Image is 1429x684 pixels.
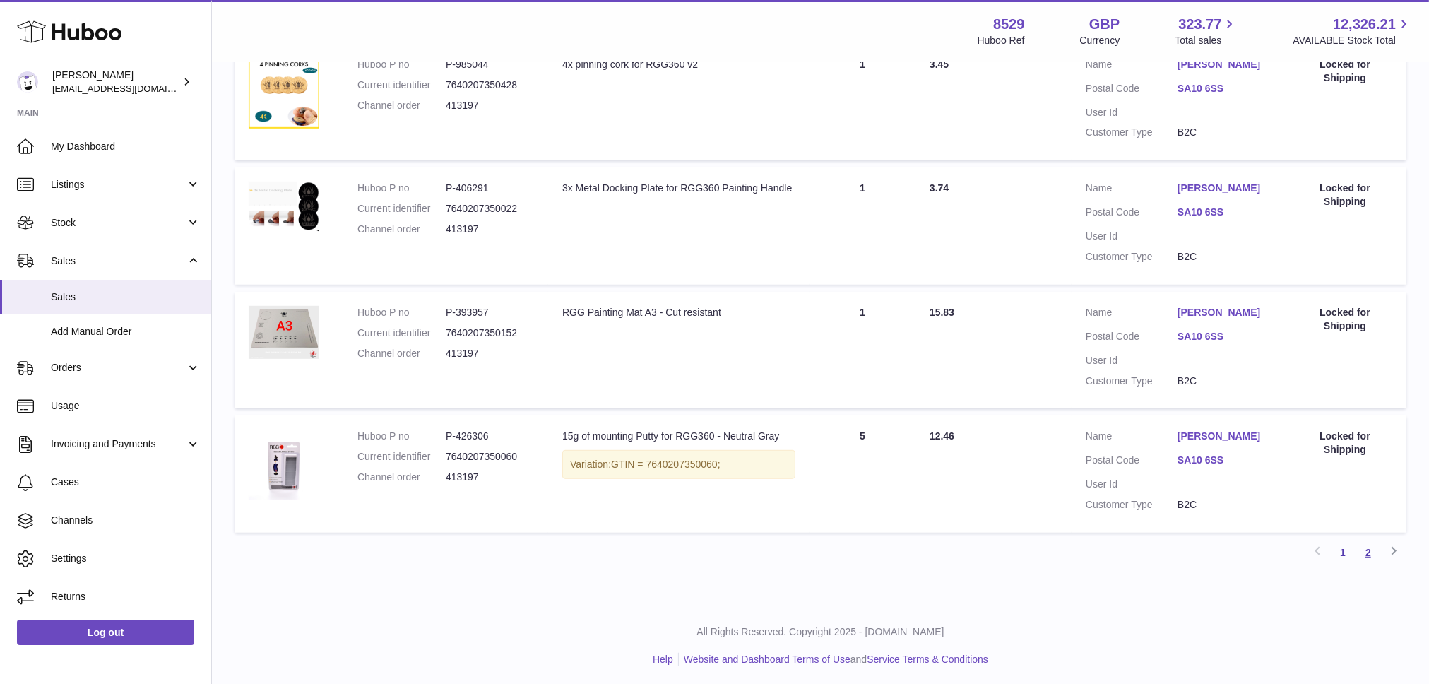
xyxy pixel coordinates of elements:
[993,15,1025,34] strong: 8529
[1086,230,1178,243] dt: User Id
[446,347,534,360] dd: 413197
[51,140,201,153] span: My Dashboard
[446,326,534,340] dd: 7640207350152
[249,306,319,359] img: painting-mat-A3.jpg
[1086,126,1178,139] dt: Customer Type
[51,552,201,565] span: Settings
[810,167,915,285] td: 1
[1086,330,1178,347] dt: Postal Code
[223,625,1418,639] p: All Rights Reserved. Copyright 2025 - [DOMAIN_NAME]
[1089,15,1120,34] strong: GBP
[446,202,534,216] dd: 7640207350022
[51,361,186,375] span: Orders
[446,471,534,484] dd: 413197
[357,58,446,71] dt: Huboo P no
[1175,34,1238,47] span: Total sales
[357,430,446,443] dt: Huboo P no
[1086,250,1178,264] dt: Customer Type
[930,307,954,318] span: 15.83
[1086,478,1178,491] dt: User Id
[1178,250,1269,264] dd: B2C
[446,182,534,195] dd: P-406291
[1086,454,1178,471] dt: Postal Code
[51,476,201,489] span: Cases
[1293,34,1412,47] span: AVAILABLE Stock Total
[810,415,915,533] td: 5
[1330,540,1356,565] a: 1
[1178,206,1269,219] a: SA10 6SS
[357,450,446,464] dt: Current identifier
[51,254,186,268] span: Sales
[357,306,446,319] dt: Huboo P no
[1178,58,1269,71] a: [PERSON_NAME]
[1356,540,1381,565] a: 2
[1086,430,1178,447] dt: Name
[930,59,949,70] span: 3.45
[446,78,534,92] dd: 7640207350428
[1178,82,1269,95] a: SA10 6SS
[562,430,795,443] div: 15g of mounting Putty for RGG360 - Neutral Gray
[446,58,534,71] dd: P-985044
[357,99,446,112] dt: Channel order
[357,471,446,484] dt: Channel order
[446,306,534,319] dd: P-393957
[17,620,194,645] a: Log out
[562,182,795,195] div: 3x Metal Docking Plate for RGG360 Painting Handle
[1086,106,1178,119] dt: User Id
[446,223,534,236] dd: 413197
[1178,182,1269,195] a: [PERSON_NAME]
[1086,375,1178,388] dt: Customer Type
[1086,58,1178,75] dt: Name
[562,306,795,319] div: RGG Painting Mat A3 - Cut resistant
[1086,498,1178,512] dt: Customer Type
[249,58,319,129] img: 4-pinning-corks-add-on.jpg
[51,514,201,527] span: Channels
[446,430,534,443] dd: P-426306
[1298,182,1392,208] div: Locked for Shipping
[867,654,988,665] a: Service Terms & Conditions
[357,347,446,360] dt: Channel order
[249,182,319,238] img: 3xmetalWPHA3paltes.png
[1178,375,1269,388] dd: B2C
[1178,454,1269,467] a: SA10 6SS
[51,216,186,230] span: Stock
[1178,430,1269,443] a: [PERSON_NAME]
[1298,430,1392,456] div: Locked for Shipping
[810,44,915,161] td: 1
[1086,306,1178,323] dt: Name
[562,58,795,71] div: 4x pinning cork for RGG360 v2
[51,437,186,451] span: Invoicing and Payments
[679,653,988,666] li: and
[611,459,721,470] span: GTIN = 7640207350060;
[357,202,446,216] dt: Current identifier
[1086,354,1178,367] dt: User Id
[653,654,673,665] a: Help
[562,450,795,479] div: Variation:
[52,69,179,95] div: [PERSON_NAME]
[249,430,319,500] img: Redgrass-RGG360-mounting-putty-grey-scaled.jpg
[684,654,850,665] a: Website and Dashboard Terms of Use
[1175,15,1238,47] a: 323.77 Total sales
[930,430,954,442] span: 12.46
[1086,206,1178,223] dt: Postal Code
[17,71,38,93] img: admin@redgrass.ch
[52,83,208,94] span: [EMAIL_ADDRESS][DOMAIN_NAME]
[1298,306,1392,333] div: Locked for Shipping
[1086,82,1178,99] dt: Postal Code
[810,292,915,409] td: 1
[1293,15,1412,47] a: 12,326.21 AVAILABLE Stock Total
[357,78,446,92] dt: Current identifier
[1178,306,1269,319] a: [PERSON_NAME]
[978,34,1025,47] div: Huboo Ref
[1178,498,1269,512] dd: B2C
[930,182,949,194] span: 3.74
[357,223,446,236] dt: Channel order
[357,326,446,340] dt: Current identifier
[446,450,534,464] dd: 7640207350060
[1080,34,1120,47] div: Currency
[51,590,201,603] span: Returns
[1298,58,1392,85] div: Locked for Shipping
[51,178,186,191] span: Listings
[1178,330,1269,343] a: SA10 6SS
[51,325,201,338] span: Add Manual Order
